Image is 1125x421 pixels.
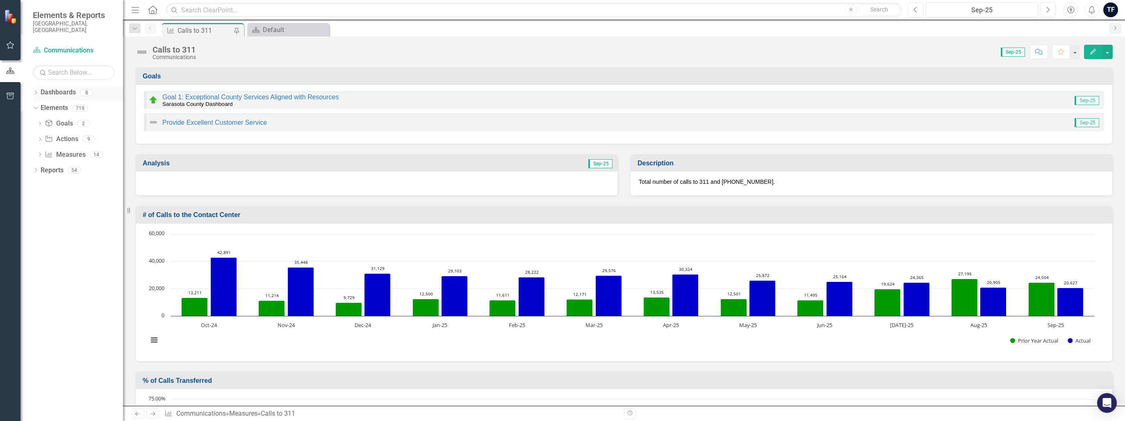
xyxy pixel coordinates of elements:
[1057,288,1084,316] path: Sep-25, 20,627. Actual.
[573,291,587,297] text: 12,171
[149,229,164,237] text: 60,000
[33,46,115,55] a: Communications
[639,178,1104,186] p: Total number of calls to 311 and [PHONE_NUMBER].
[1068,337,1091,344] button: Show Actual
[162,94,339,101] a: Goal 1: Exceptional County Services Aligned with Resources
[1001,48,1025,57] span: Sep-25
[144,230,1104,353] div: Chart. Highcharts interactive chart.
[148,95,158,105] img: On Target
[166,3,902,17] input: Search ClearPoint...
[162,119,267,126] a: Provide Excellent Customer Service
[816,321,832,329] text: Jun-25
[144,230,1098,353] svg: Interactive chart
[926,2,1038,17] button: Sep-25
[910,275,924,280] text: 24,365
[33,20,115,34] small: [GEOGRAPHIC_DATA], [GEOGRAPHIC_DATA]
[148,395,166,402] text: 75.00%
[259,300,285,316] path: Nov-24, 11,214. Prior Year Actual.
[413,299,439,316] path: Jan-25, 12,500. Prior Year Actual.
[1075,96,1099,105] span: Sep-25
[496,292,510,298] text: 11,611
[567,299,593,316] path: Mar-25, 12,171. Prior Year Actual.
[176,410,226,417] a: Communications
[644,297,670,316] path: Apr-25, 13,535. Prior Year Actual.
[162,311,164,319] text: 0
[4,9,18,24] img: ClearPoint Strategy
[929,5,1035,15] div: Sep-25
[143,160,387,167] h3: Analysis
[1048,321,1064,329] text: Sep-25
[890,321,913,329] text: [DATE]-25
[859,4,900,16] button: Search
[952,279,978,316] path: Aug-25, 27,195. Prior Year Actual.
[870,6,888,13] span: Search
[432,321,447,329] text: Jan-25
[153,54,196,60] div: Communications
[797,300,824,316] path: Jun-25, 11,495. Prior Year Actual.
[833,274,847,279] text: 25,164
[263,25,327,35] div: Default
[602,268,616,273] text: 29,576
[1064,280,1077,286] text: 20,627
[638,160,1108,167] h3: Description
[188,290,202,295] text: 13,211
[1010,337,1059,344] button: Show Prior Year Actual
[650,289,664,295] text: 13,535
[756,272,770,278] text: 25,872
[201,321,217,329] text: Oct-24
[68,167,81,174] div: 54
[211,257,1084,316] g: Actual, bar series 2 of 2 with 12 bars.
[80,89,93,96] div: 8
[490,300,516,316] path: Feb-25, 11,611. Prior Year Actual.
[178,25,232,36] div: Calls to 311
[881,281,895,287] text: 19,624
[33,10,115,20] span: Elements & Reports
[419,291,433,297] text: 12,500
[344,295,355,300] text: 9,729
[45,135,78,144] a: Actions
[229,410,257,417] a: Measures
[41,88,76,97] a: Dashboards
[1103,2,1118,17] button: TF
[679,266,692,272] text: 30,324
[519,277,545,316] path: Feb-25, 28,222. Actual.
[294,259,308,265] text: 35,448
[1097,393,1117,413] div: Open Intercom Messenger
[588,159,613,168] span: Sep-25
[980,287,1007,316] path: Aug-25, 20,905. Actual.
[148,334,160,345] button: View chart menu, Chart
[149,284,164,292] text: 20,000
[182,297,208,316] path: Oct-24, 13,211. Prior Year Actual.
[164,409,618,419] div: » »
[1035,275,1049,280] text: 24,504
[278,321,295,329] text: Nov-24
[90,151,103,158] div: 14
[149,257,164,264] text: 40,000
[336,302,362,316] path: Dec-24, 9,729. Prior Year Actual.
[987,279,1000,285] text: 20,905
[442,276,468,316] path: Jan-25, 29,103. Actual.
[249,25,327,35] a: Default
[804,292,818,298] text: 11,495
[41,103,68,113] a: Elements
[663,321,679,329] text: Apr-25
[739,321,757,329] text: May-25
[182,279,1055,316] g: Prior Year Actual, bar series 1 of 2 with 12 bars.
[1029,282,1055,316] path: Sep-25, 24,504. Prior Year Actual.
[827,281,853,316] path: Jun-25, 25,164. Actual.
[217,249,231,255] text: 42,891
[904,282,930,316] path: Jul-25, 24,365. Actual.
[288,267,314,316] path: Nov-24, 35,448. Actual.
[672,274,699,316] path: Apr-25, 30,324. Actual.
[45,119,73,128] a: Goals
[585,321,603,329] text: Mar-25
[33,65,115,80] input: Search Below...
[874,289,901,316] path: Jul-25, 19,624. Prior Year Actual.
[143,73,1108,80] h3: Goals
[153,45,196,54] div: Calls to 311
[596,275,622,316] path: Mar-25, 29,576. Actual.
[135,46,148,59] img: Not Defined
[143,211,1108,219] h3: # of Calls to the Contact Center
[261,410,295,417] div: Calls to 311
